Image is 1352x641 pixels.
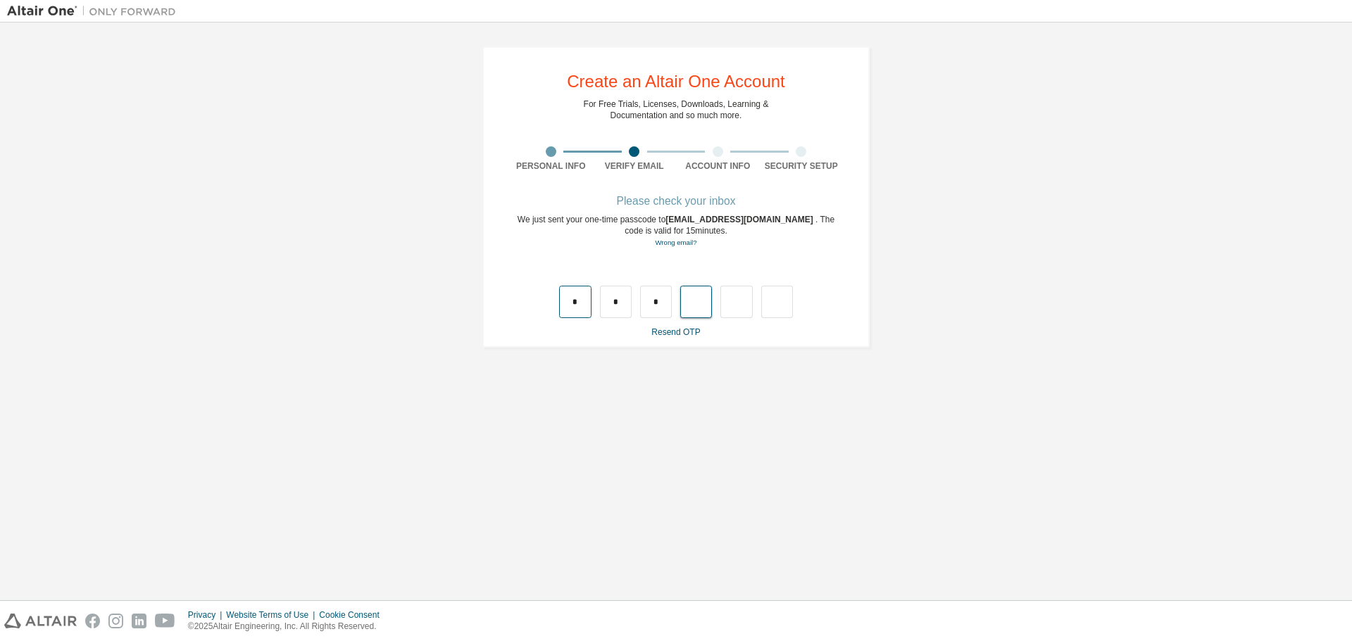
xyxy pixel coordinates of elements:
a: Go back to the registration form [655,239,696,246]
a: Resend OTP [651,327,700,337]
img: instagram.svg [108,614,123,628]
div: We just sent your one-time passcode to . The code is valid for 15 minutes. [509,214,843,248]
div: Privacy [188,609,226,621]
img: linkedin.svg [132,614,146,628]
div: Security Setup [760,160,844,172]
div: Create an Altair One Account [567,73,785,90]
span: [EMAIL_ADDRESS][DOMAIN_NAME] [665,215,815,224]
img: youtube.svg [155,614,175,628]
div: Website Terms of Use [226,609,319,621]
p: © 2025 Altair Engineering, Inc. All Rights Reserved. [188,621,388,633]
div: For Free Trials, Licenses, Downloads, Learning & Documentation and so much more. [584,99,769,121]
img: altair_logo.svg [4,614,77,628]
div: Verify Email [593,160,677,172]
div: Personal Info [509,160,593,172]
div: Please check your inbox [509,197,843,205]
img: facebook.svg [85,614,100,628]
img: Altair One [7,4,183,18]
div: Account Info [676,160,760,172]
div: Cookie Consent [319,609,387,621]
